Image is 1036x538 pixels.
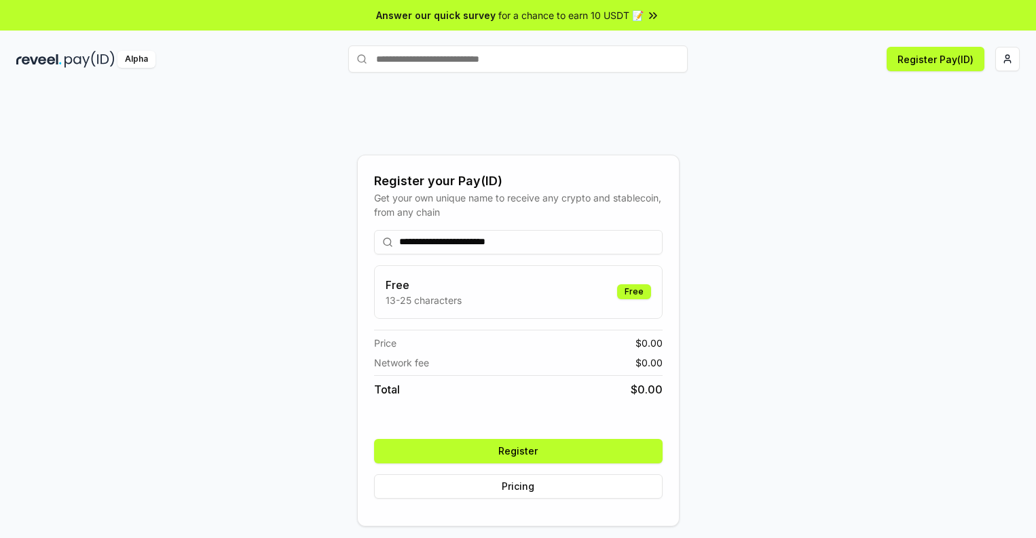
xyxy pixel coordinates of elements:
[374,439,663,463] button: Register
[617,284,651,299] div: Free
[386,277,462,293] h3: Free
[374,356,429,370] span: Network fee
[887,47,984,71] button: Register Pay(ID)
[374,381,400,398] span: Total
[374,474,663,499] button: Pricing
[374,336,396,350] span: Price
[64,51,115,68] img: pay_id
[635,356,663,370] span: $ 0.00
[635,336,663,350] span: $ 0.00
[374,191,663,219] div: Get your own unique name to receive any crypto and stablecoin, from any chain
[376,8,496,22] span: Answer our quick survey
[386,293,462,307] p: 13-25 characters
[631,381,663,398] span: $ 0.00
[16,51,62,68] img: reveel_dark
[374,172,663,191] div: Register your Pay(ID)
[117,51,155,68] div: Alpha
[498,8,644,22] span: for a chance to earn 10 USDT 📝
